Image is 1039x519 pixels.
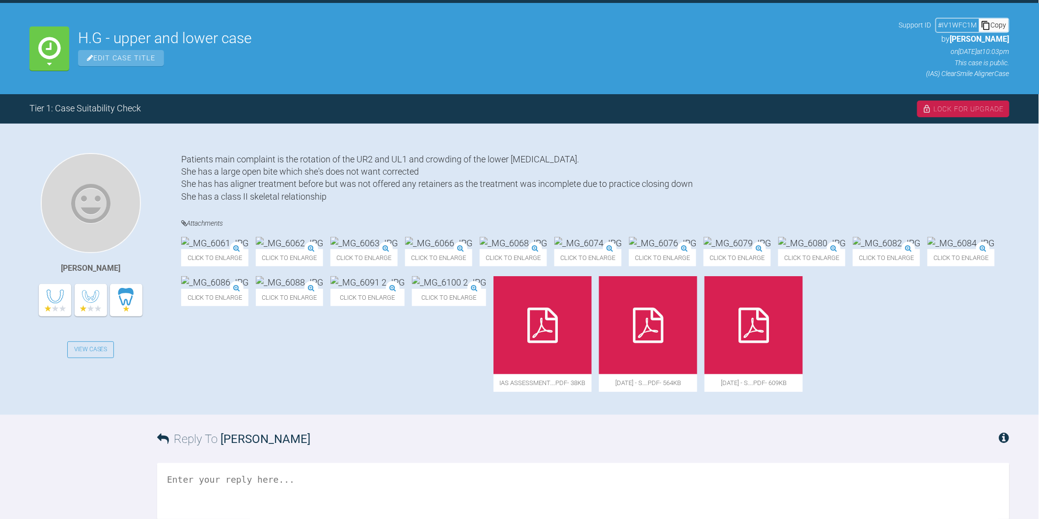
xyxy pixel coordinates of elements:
[181,217,1010,230] h4: Attachments
[480,249,547,266] span: Click to enlarge
[330,289,405,306] span: Click to enlarge
[778,249,846,266] span: Click to enlarge
[256,249,323,266] span: Click to enlarge
[181,153,1010,203] div: Patients main complaint is the rotation of the UR2 and UL1 and crowding of the lower [MEDICAL_DAT...
[330,276,405,288] img: _MG_6091 2.JPG
[412,276,486,288] img: _MG_6100 2.JPG
[917,101,1010,117] div: Lock For Upgrade
[554,237,622,249] img: _MG_6074.JPG
[181,289,248,306] span: Click to enlarge
[78,31,890,46] h2: H.G - upper and lower case
[950,34,1010,44] span: [PERSON_NAME]
[330,249,398,266] span: Click to enlarge
[412,289,486,306] span: Click to enlarge
[899,46,1010,57] p: on [DATE] at 10:03pm
[181,276,248,288] img: _MG_6086.JPG
[29,102,141,116] div: Tier 1: Case Suitability Check
[405,249,472,266] span: Click to enlarge
[181,237,248,249] img: _MG_6061.JPG
[923,104,931,113] img: lock.6dc949b6.svg
[256,276,323,288] img: _MG_6088.JPG
[899,68,1010,79] p: (IAS) ClearSmile Aligner Case
[853,249,920,266] span: Click to enlarge
[899,57,1010,68] p: This case is public.
[41,153,141,253] img: Hina Jivanjee
[778,237,846,249] img: _MG_6080.JPG
[330,237,398,249] img: _MG_6063.JPG
[705,374,803,391] span: [DATE] - S….pdf - 609KB
[928,249,995,266] span: Click to enlarge
[67,341,114,358] a: View Cases
[78,50,164,66] span: Edit Case Title
[629,237,696,249] img: _MG_6076.JPG
[493,374,592,391] span: ias assessment….pdf - 38KB
[480,237,547,249] img: _MG_6068.JPG
[928,237,995,249] img: _MG_6084.JPG
[181,249,248,266] span: Click to enlarge
[629,249,696,266] span: Click to enlarge
[405,237,472,249] img: _MG_6066.JPG
[157,430,310,448] h3: Reply To
[704,237,771,249] img: _MG_6079.JPG
[704,249,771,266] span: Click to enlarge
[899,20,931,30] span: Support ID
[61,262,120,275] div: [PERSON_NAME]
[220,432,310,446] span: [PERSON_NAME]
[899,33,1010,46] p: by
[936,20,979,30] div: # IV1WFC1M
[256,289,323,306] span: Click to enlarge
[979,19,1009,31] div: Copy
[256,237,323,249] img: _MG_6062.JPG
[599,374,697,391] span: [DATE] - S….pdf - 564KB
[853,237,920,249] img: _MG_6082.JPG
[554,249,622,266] span: Click to enlarge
